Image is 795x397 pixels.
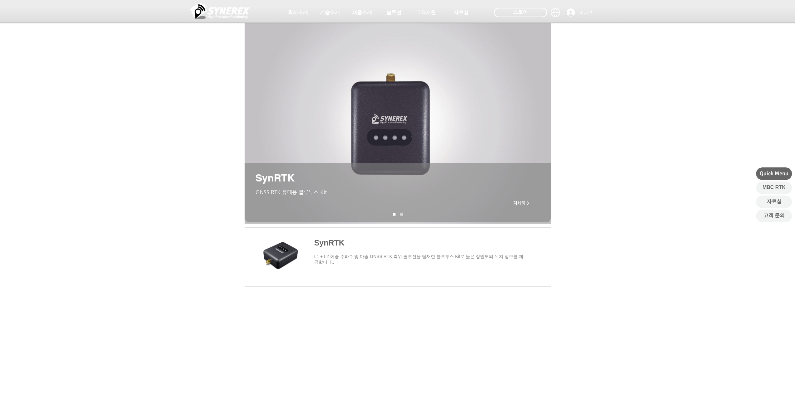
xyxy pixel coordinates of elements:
a: 솔루션 [378,6,410,19]
iframe: Wix Chat [723,370,795,397]
a: 기술소개 [314,6,345,19]
span: 자세히 > [513,201,529,206]
span: 솔루션 [386,9,401,16]
img: 씨너렉스_White_simbol_대지 1.png [190,2,250,20]
a: 자료실 [756,196,792,208]
span: SynRTK [256,172,295,184]
span: MBC RTK [763,184,786,191]
a: MBC RTK [756,181,792,194]
span: 스토어 [513,9,528,16]
div: Quick Menu [756,167,792,180]
button: 로그인 [562,7,597,18]
img: SynRTK 배경 있는 거.jpg [245,23,551,224]
span: 자료실 [454,9,469,16]
span: 고객 문의 [763,212,784,219]
span: Quick Menu [760,170,788,177]
div: 스토어 [494,8,547,17]
span: 제품소개 [352,9,372,16]
a: 고객 문의 [756,210,792,222]
a: 제품소개 [346,6,378,19]
span: GNSS RTK 휴대용 블루투스 Kit [256,189,327,195]
a: 고객지원 [410,6,441,19]
a: 자세히 > [509,197,534,209]
a: 회사소개 [282,6,314,19]
span: 로그인 [577,9,594,16]
span: 자료실 [767,198,782,205]
a: SynRNK [393,213,395,216]
nav: 슬라이드 [390,213,405,216]
span: 회사소개 [288,9,308,16]
div: 슬라이드쇼 [245,23,551,224]
span: 고객지원 [416,9,436,16]
a: SynRNK [400,213,403,216]
a: 자료실 [445,6,477,19]
span: 기술소개 [320,9,340,16]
